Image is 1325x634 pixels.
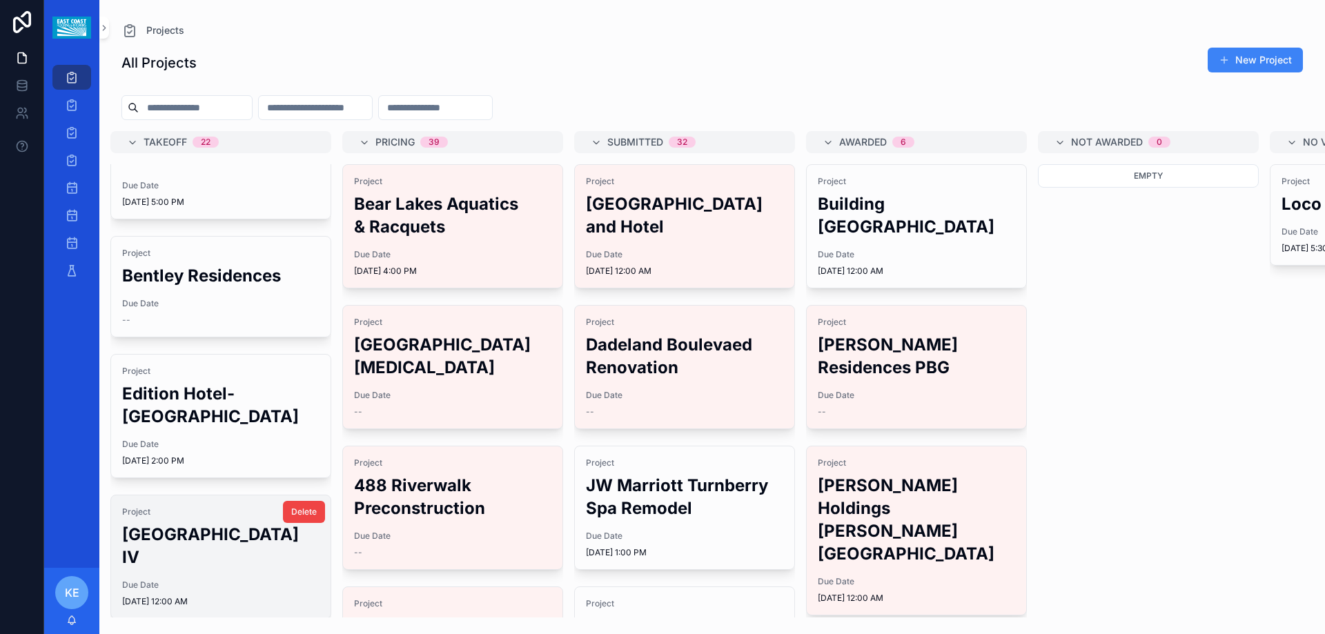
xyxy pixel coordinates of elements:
[342,446,563,570] a: Project488 Riverwalk PreconstructionDue Date--
[291,506,317,517] span: Delete
[201,137,210,148] div: 22
[354,266,551,277] span: [DATE] 4:00 PM
[354,598,551,609] span: Project
[677,137,687,148] div: 32
[818,176,1015,187] span: Project
[1134,170,1163,181] span: Empty
[586,457,783,468] span: Project
[586,406,594,417] span: --
[122,264,320,287] h2: Bentley Residences
[1208,48,1303,72] button: New Project
[818,333,1015,379] h2: [PERSON_NAME] Residences PBG
[1157,137,1162,148] div: 0
[122,197,320,208] span: [DATE] 5:00 PM
[52,17,90,39] img: App logo
[342,164,563,288] a: ProjectBear Lakes Aquatics & RacquetsDue Date[DATE] 4:00 PM
[586,333,783,379] h2: Dadeland Boulevaed Renovation
[122,596,320,607] span: [DATE] 12:00 AM
[574,164,795,288] a: Project[GEOGRAPHIC_DATA] and HotelDue Date[DATE] 12:00 AM
[122,315,130,326] span: --
[354,474,551,519] h2: 488 Riverwalk Preconstruction
[1071,135,1143,149] span: Not Awarded
[122,455,320,466] span: [DATE] 2:00 PM
[342,305,563,429] a: Project[GEOGRAPHIC_DATA][MEDICAL_DATA]Due Date--
[354,531,551,542] span: Due Date
[122,506,320,517] span: Project
[839,135,887,149] span: Awarded
[65,584,79,601] span: KE
[122,523,320,568] h2: [GEOGRAPHIC_DATA] IV
[354,249,551,260] span: Due Date
[122,248,320,259] span: Project
[122,180,320,191] span: Due Date
[818,576,1015,587] span: Due Date
[607,135,663,149] span: Submitted
[586,317,783,328] span: Project
[806,305,1027,429] a: Project[PERSON_NAME] Residences PBGDue Date--
[586,266,783,277] span: [DATE] 12:00 AM
[818,593,1015,604] span: [DATE] 12:00 AM
[818,192,1015,238] h2: Building [GEOGRAPHIC_DATA]
[354,333,551,379] h2: [GEOGRAPHIC_DATA][MEDICAL_DATA]
[354,176,551,187] span: Project
[818,390,1015,401] span: Due Date
[121,22,184,39] a: Projects
[818,457,1015,468] span: Project
[110,236,331,337] a: ProjectBentley ResidencesDue Date--
[375,135,415,149] span: Pricing
[354,406,362,417] span: --
[586,531,783,542] span: Due Date
[122,439,320,450] span: Due Date
[586,176,783,187] span: Project
[586,598,783,609] span: Project
[354,390,551,401] span: Due Date
[586,474,783,519] h2: JW Marriott Turnberry Spa Remodel
[121,53,197,72] h1: All Projects
[429,137,440,148] div: 39
[354,547,362,558] span: --
[586,547,783,558] span: [DATE] 1:00 PM
[901,137,906,148] div: 6
[44,55,99,301] div: scrollable content
[146,23,184,37] span: Projects
[818,474,1015,565] h2: [PERSON_NAME] Holdings [PERSON_NAME][GEOGRAPHIC_DATA]
[586,390,783,401] span: Due Date
[283,501,325,523] button: Delete
[110,354,331,478] a: ProjectEdition Hotel- [GEOGRAPHIC_DATA]Due Date[DATE] 2:00 PM
[354,457,551,468] span: Project
[122,298,320,309] span: Due Date
[122,382,320,428] h2: Edition Hotel- [GEOGRAPHIC_DATA]
[144,135,187,149] span: Takeoff
[122,579,320,591] span: Due Date
[818,317,1015,328] span: Project
[574,305,795,429] a: ProjectDadeland Boulevaed RenovationDue Date--
[354,317,551,328] span: Project
[122,366,320,377] span: Project
[818,406,826,417] span: --
[574,446,795,570] a: ProjectJW Marriott Turnberry Spa RemodelDue Date[DATE] 1:00 PM
[586,249,783,260] span: Due Date
[806,446,1027,615] a: Project[PERSON_NAME] Holdings [PERSON_NAME][GEOGRAPHIC_DATA]Due Date[DATE] 12:00 AM
[354,192,551,238] h2: Bear Lakes Aquatics & Racquets
[818,266,1015,277] span: [DATE] 12:00 AM
[806,164,1027,288] a: ProjectBuilding [GEOGRAPHIC_DATA]Due Date[DATE] 12:00 AM
[586,192,783,238] h2: [GEOGRAPHIC_DATA] and Hotel
[818,249,1015,260] span: Due Date
[110,495,331,619] a: Project[GEOGRAPHIC_DATA] IVDue Date[DATE] 12:00 AMDelete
